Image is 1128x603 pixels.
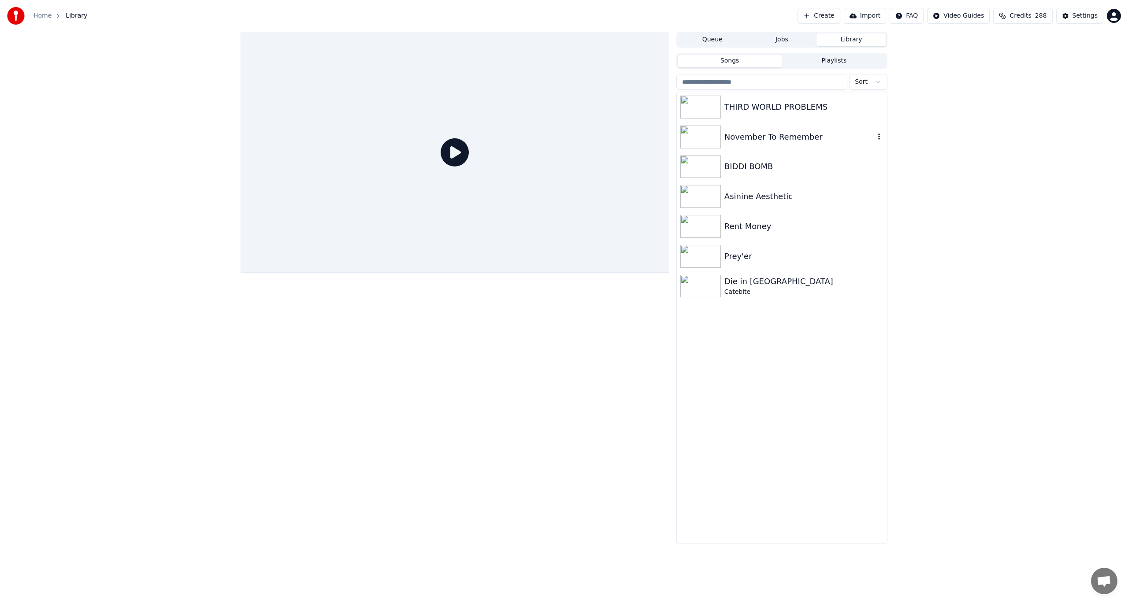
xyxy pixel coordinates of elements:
nav: breadcrumb [33,11,87,20]
div: Die in [GEOGRAPHIC_DATA] [724,275,883,288]
button: Settings [1056,8,1103,24]
div: Prey'er [724,250,883,263]
button: Queue [678,33,747,46]
button: Create [798,8,840,24]
div: THIRD WORLD PROBLEMS [724,101,883,113]
span: Sort [855,78,868,86]
div: BIDDI BOMB [724,160,883,173]
div: November To Remember [724,131,875,143]
button: Jobs [747,33,817,46]
button: Library [816,33,886,46]
span: Credits [1009,11,1031,20]
span: 288 [1035,11,1047,20]
img: youka [7,7,25,25]
div: Settings [1072,11,1098,20]
span: Library [66,11,87,20]
button: Credits288 [993,8,1052,24]
div: Open chat [1091,568,1117,594]
button: Songs [678,55,782,67]
div: Rent Money [724,220,883,233]
a: Home [33,11,52,20]
div: Asinine Aesthetic [724,190,883,203]
button: Video Guides [927,8,990,24]
div: Catebite [724,288,883,296]
button: Import [844,8,886,24]
button: FAQ [890,8,924,24]
button: Playlists [782,55,886,67]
